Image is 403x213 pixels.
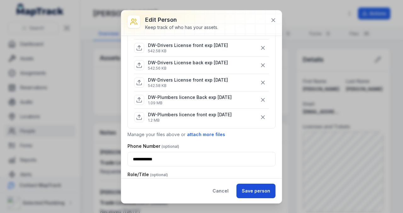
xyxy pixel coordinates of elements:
p: 1.09 MB [148,101,232,106]
button: Save person [236,184,275,198]
p: 542.58 KB [148,49,228,54]
p: DW-Plumbers licence front exp [DATE] [148,112,232,118]
p: 542.58 KB [148,83,228,88]
p: DW-Drivers License front exp [DATE] [148,42,228,49]
p: DW-Drivers License back exp [DATE] [148,60,228,66]
h3: Edit person [145,15,218,24]
p: DW-Drivers License front exp [DATE] [148,77,228,83]
p: 542.56 KB [148,66,228,71]
p: Manage your files above or [128,131,275,138]
p: 1.2 MB [148,118,232,123]
p: DW-Plumbers licence Back exp [DATE] [148,94,232,101]
label: Phone Number [128,143,179,149]
label: Role/Title [128,171,168,178]
button: Cancel [207,184,234,198]
button: attach more files [187,131,225,138]
div: Keep track of who has your assets. [145,24,218,31]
